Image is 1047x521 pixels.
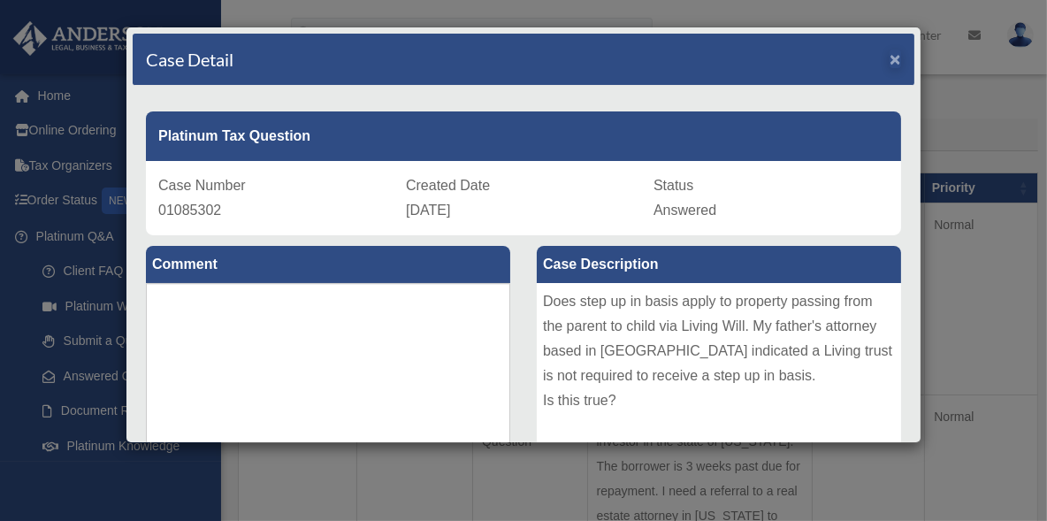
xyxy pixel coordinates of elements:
h4: Case Detail [146,47,233,72]
div: Platinum Tax Question [146,111,901,161]
label: Comment [146,246,510,283]
span: 01085302 [158,203,221,218]
span: Created Date [406,178,490,193]
span: × [890,49,901,69]
span: Case Number [158,178,246,193]
label: Case Description [537,246,901,283]
button: Close [890,50,901,68]
span: [DATE] [406,203,450,218]
span: Answered [653,203,716,218]
span: Status [653,178,693,193]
